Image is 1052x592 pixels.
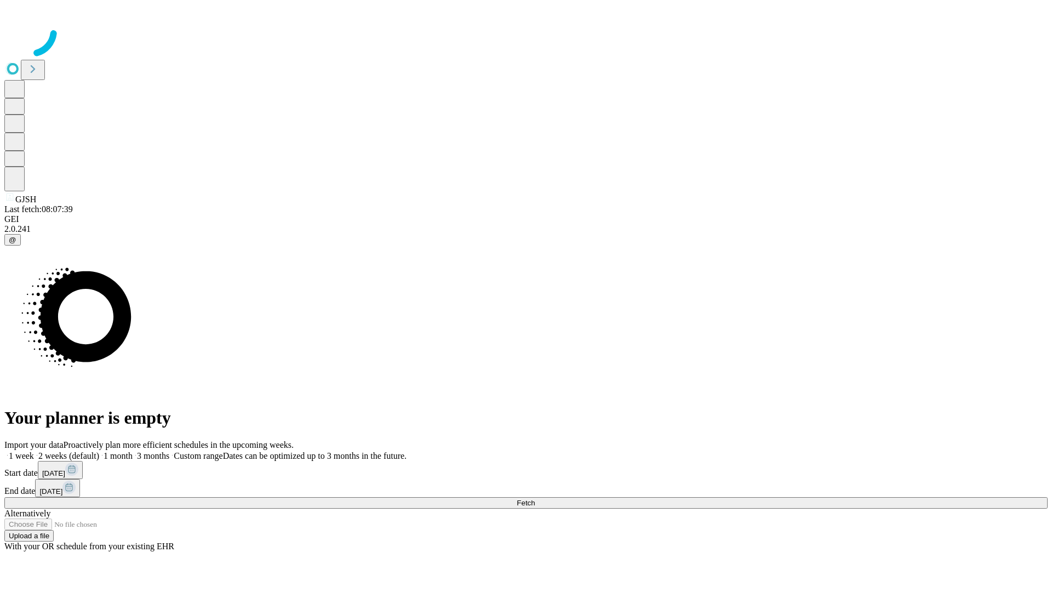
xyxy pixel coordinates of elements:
[174,451,222,460] span: Custom range
[4,497,1048,509] button: Fetch
[223,451,407,460] span: Dates can be optimized up to 3 months in the future.
[517,499,535,507] span: Fetch
[4,530,54,542] button: Upload a file
[9,236,16,244] span: @
[4,234,21,246] button: @
[4,408,1048,428] h1: Your planner is empty
[35,479,80,497] button: [DATE]
[4,224,1048,234] div: 2.0.241
[9,451,34,460] span: 1 week
[4,542,174,551] span: With your OR schedule from your existing EHR
[38,451,99,460] span: 2 weeks (default)
[38,461,83,479] button: [DATE]
[64,440,294,449] span: Proactively plan more efficient schedules in the upcoming weeks.
[4,509,50,518] span: Alternatively
[4,214,1048,224] div: GEI
[15,195,36,204] span: GJSH
[4,461,1048,479] div: Start date
[4,204,73,214] span: Last fetch: 08:07:39
[104,451,133,460] span: 1 month
[4,440,64,449] span: Import your data
[39,487,62,496] span: [DATE]
[42,469,65,477] span: [DATE]
[4,479,1048,497] div: End date
[137,451,169,460] span: 3 months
